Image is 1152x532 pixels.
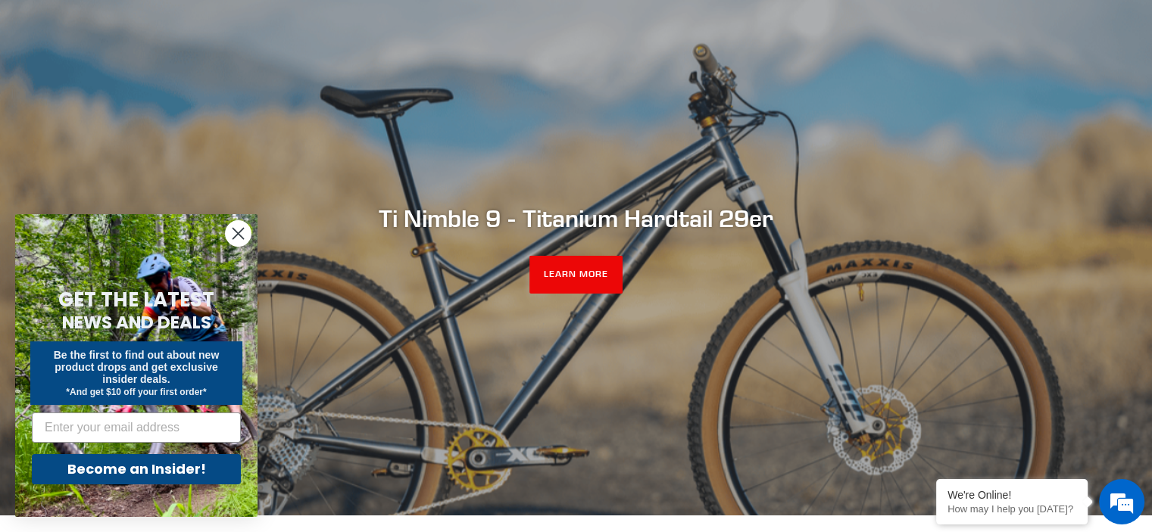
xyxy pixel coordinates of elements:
h2: Ti Nimble 9 - Titanium Hardtail 29er [164,204,989,233]
span: GET THE LATEST [58,286,214,313]
input: Enter your email address [32,412,241,443]
a: LEARN MORE [529,256,623,294]
span: Be the first to find out about new product drops and get exclusive insider deals. [54,349,220,385]
button: Close dialog [225,220,251,247]
button: Become an Insider! [32,454,241,484]
p: How may I help you today? [948,503,1076,515]
span: *And get $10 off your first order* [66,387,206,397]
div: We're Online! [948,489,1076,501]
span: NEWS AND DEALS [62,310,211,334]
